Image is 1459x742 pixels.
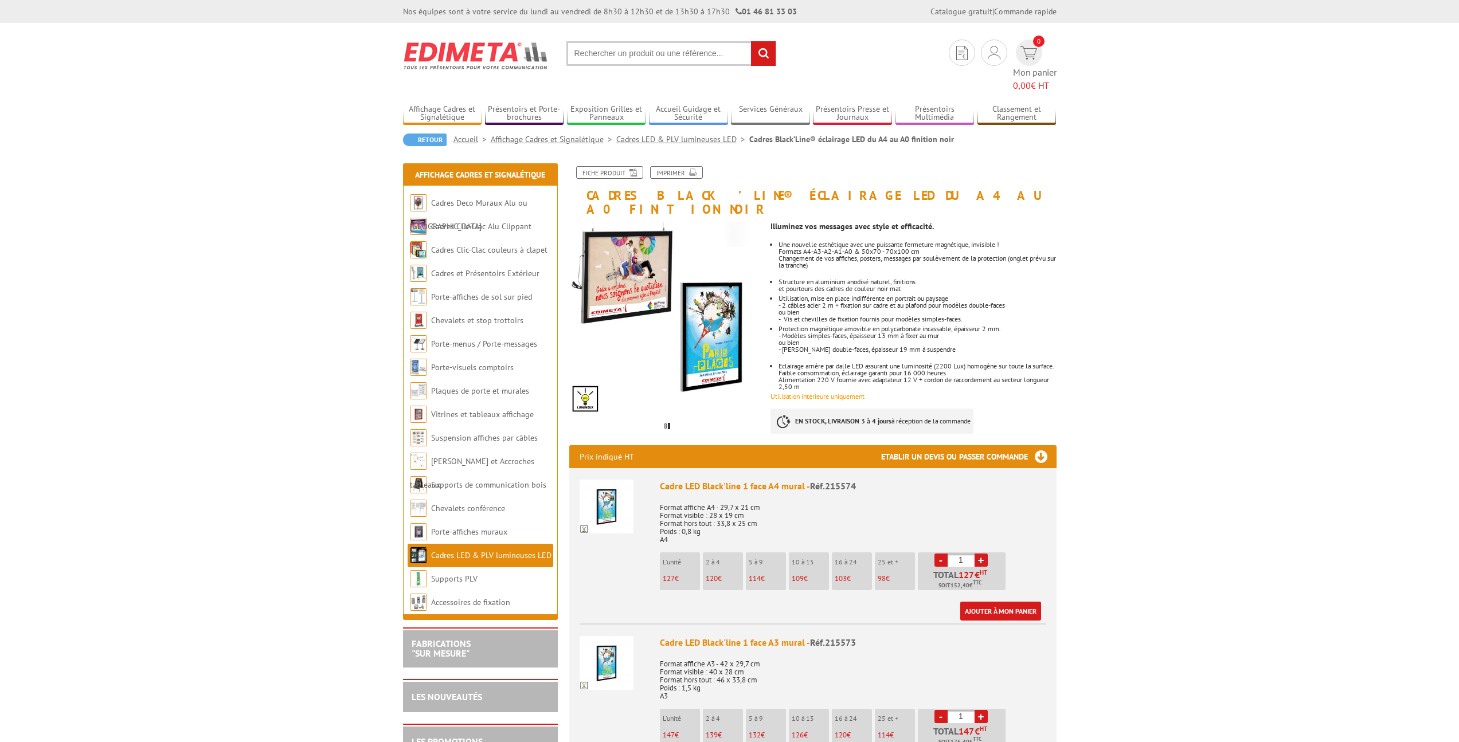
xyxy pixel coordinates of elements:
img: Edimeta [403,34,549,77]
span: € [975,727,980,736]
div: - [PERSON_NAME] double-faces, épaisseur 19 mm à suspendre [779,346,1056,353]
a: Cadres LED & PLV lumineuses LED [616,134,749,144]
a: Porte-visuels comptoirs [431,362,514,372]
p: € [749,731,786,739]
a: FABRICATIONS"Sur Mesure" [412,638,471,659]
span: 147 [663,730,675,740]
font: Utilisation intérieure uniquement [770,392,865,401]
a: Cadres Clic-Clac couleurs à clapet [431,245,547,255]
span: 132 [749,730,761,740]
img: Vitrines et tableaux affichage [410,406,427,423]
a: Chevalets conférence [431,503,505,513]
img: Chevalets conférence [410,500,427,517]
img: Accessoires de fixation [410,594,427,611]
a: Cadres Deco Muraux Alu ou [GEOGRAPHIC_DATA] [410,198,527,231]
strong: EN STOCK, LIVRAISON 3 à 4 jours [795,417,891,425]
p: € [835,731,872,739]
a: + [975,553,988,567]
sup: TTC [973,736,981,742]
p: € [663,731,700,739]
a: Accueil Guidage et Sécurité [649,104,728,123]
p: Utilisation, mise en place indifférente en portrait ou paysage [779,295,1056,302]
div: Alimentation 220 V fournie avec adaptateur 12 V + cordon de raccordement au secteur longueur 2,50 m [779,376,1056,390]
p: 25 et + [878,714,915,723]
p: € [706,731,743,739]
a: devis rapide 0 Mon panier 0,00€ HT [1013,40,1057,92]
div: Nos équipes sont à votre service du lundi au vendredi de 8h30 à 12h30 et de 13h30 à 17h30 [403,6,797,17]
a: Catalogue gratuit [930,6,992,17]
span: 114 [749,574,761,583]
p: L'unité [663,558,700,566]
img: Cadres LED & PLV lumineuses LED [410,547,427,564]
p: - 2 câbles acier 2 m + fixation sur cadre et au plafond pour modèles double-faces [779,302,1056,309]
p: € [749,575,786,583]
div: Faible consommation, éclairage garanti pour 16 000 heures. [779,370,1056,376]
span: 152,40 [950,581,969,590]
a: Suspension affiches par câbles [431,433,538,443]
sup: HT [980,568,987,576]
a: Imprimer [650,166,703,179]
span: € HT [1013,79,1057,92]
sup: HT [980,725,987,733]
span: 0,00 [1013,80,1031,91]
img: Porte-menus / Porte-messages [410,335,427,352]
p: € [663,575,700,583]
a: [PERSON_NAME] et Accroches tableaux [410,456,534,490]
a: Porte-menus / Porte-messages [431,339,537,349]
a: Cadres et Présentoirs Extérieur [431,268,539,278]
img: Chevalets et stop trottoirs [410,312,427,329]
img: devis rapide [988,46,1000,60]
span: 147 [959,727,975,736]
img: Suspension affiches par câbles [410,429,427,446]
img: Porte-affiches muraux [410,523,427,540]
img: Porte-visuels comptoirs [410,359,427,376]
span: Réf.215573 [810,637,856,648]
div: | [930,6,1057,17]
a: Plaques de porte et murales [431,386,529,396]
a: Porte-affiches muraux [431,527,507,537]
img: Cadres Clic-Clac couleurs à clapet [410,241,427,258]
div: - Modèles simples-faces, épaisseur 13 mm à fixer au mur [779,332,1056,339]
p: 10 à 15 [792,714,829,723]
strong: 01 46 81 33 03 [736,6,797,17]
a: Présentoirs et Porte-brochures [485,104,564,123]
p: € [878,731,915,739]
a: Supports de communication bois [431,480,546,490]
p: 5 à 9 [749,558,786,566]
input: rechercher [751,41,776,66]
a: Affichage Cadres et Signalétique [403,104,482,123]
p: € [878,575,915,583]
span: 109 [792,574,804,583]
a: - [934,710,948,723]
a: Affichage Cadres et Signalétique [491,134,616,144]
p: ou bien [779,309,1056,316]
a: Présentoirs Multimédia [895,104,975,123]
p: Prix indiqué HT [580,445,634,468]
p: à réception de la commande [770,409,973,434]
span: Réf.215574 [810,480,856,492]
a: Affichage Cadres et Signalétique [415,170,545,180]
div: Changement de vos affiches, posters, messages par soulèvement de la protection (onglet prévu sur ... [779,255,1056,269]
p: 10 à 15 [792,558,829,566]
p: € [792,731,829,739]
img: Cadre LED Black'line 1 face A4 mural [580,480,633,533]
img: Porte-affiches de sol sur pied [410,288,427,305]
a: Commande rapide [994,6,1057,17]
div: ou bien [779,339,1056,346]
a: - [934,553,948,567]
p: 2 à 4 [706,714,743,723]
div: Structure en aluminium anodisé naturel, finitions [779,278,1056,285]
div: Cadre LED Black'line 1 face A3 mural - [660,636,1046,649]
strong: Illuminez vos messages avec style et efficacité. [770,221,934,231]
a: Chevalets et stop trottoirs [431,315,523,325]
img: Plaques de porte et murales [410,382,427,399]
span: 127 [663,574,675,583]
span: 0 [1033,36,1045,47]
div: et pourtours des cadres de couleur noir mat [779,285,1056,292]
a: Présentoirs Presse et Journaux [813,104,892,123]
h1: Cadres Black’Line® éclairage LED du A4 au A0 finition noir [561,166,1065,216]
span: 98 [878,574,886,583]
a: Cadres Clic-Clac Alu Clippant [431,221,531,231]
a: Supports PLV [431,574,478,584]
img: Cadres Deco Muraux Alu ou Bois [410,194,427,211]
